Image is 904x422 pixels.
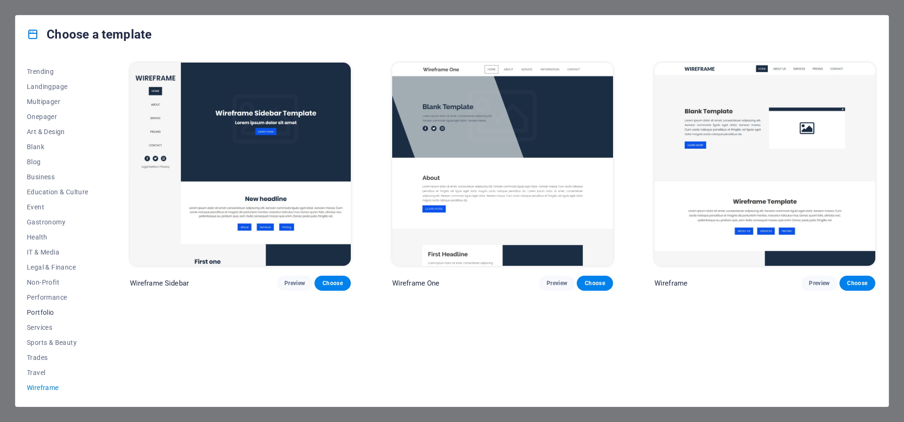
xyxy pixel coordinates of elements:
[27,98,89,105] span: Multipager
[27,380,89,395] button: Wireframe
[27,324,89,331] span: Services
[130,279,189,288] p: Wireframe Sidebar
[27,305,89,320] button: Portfolio
[27,339,89,346] span: Sports & Beauty
[27,143,89,151] span: Blank
[27,279,89,286] span: Non-Profit
[27,230,89,245] button: Health
[27,335,89,350] button: Sports & Beauty
[27,354,89,361] span: Trades
[27,184,89,199] button: Education & Culture
[27,309,89,316] span: Portfolio
[839,276,875,291] button: Choose
[27,218,89,226] span: Gastronomy
[27,199,89,215] button: Event
[847,279,868,287] span: Choose
[27,113,89,120] span: Onepager
[392,279,440,288] p: Wireframe One
[809,279,830,287] span: Preview
[27,109,89,124] button: Onepager
[322,279,343,287] span: Choose
[27,260,89,275] button: Legal & Finance
[27,350,89,365] button: Trades
[27,245,89,260] button: IT & Media
[27,27,152,42] h4: Choose a template
[27,369,89,376] span: Travel
[654,63,875,266] img: Wireframe
[277,276,313,291] button: Preview
[284,279,305,287] span: Preview
[27,275,89,290] button: Non-Profit
[27,79,89,94] button: Landingpage
[27,154,89,169] button: Blog
[27,263,89,271] span: Legal & Finance
[130,63,351,266] img: Wireframe Sidebar
[27,64,89,79] button: Trending
[392,63,613,266] img: Wireframe One
[547,279,567,287] span: Preview
[27,188,89,196] span: Education & Culture
[584,279,605,287] span: Choose
[27,158,89,166] span: Blog
[654,279,687,288] p: Wireframe
[27,124,89,139] button: Art & Design
[577,276,613,291] button: Choose
[27,294,89,301] span: Performance
[27,233,89,241] span: Health
[801,276,837,291] button: Preview
[27,68,89,75] span: Trending
[27,290,89,305] button: Performance
[27,320,89,335] button: Services
[27,384,89,391] span: Wireframe
[27,215,89,230] button: Gastronomy
[27,173,89,181] span: Business
[27,139,89,154] button: Blank
[27,248,89,256] span: IT & Media
[27,128,89,135] span: Art & Design
[27,365,89,380] button: Travel
[27,83,89,90] span: Landingpage
[315,276,350,291] button: Choose
[27,94,89,109] button: Multipager
[539,276,575,291] button: Preview
[27,203,89,211] span: Event
[27,169,89,184] button: Business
